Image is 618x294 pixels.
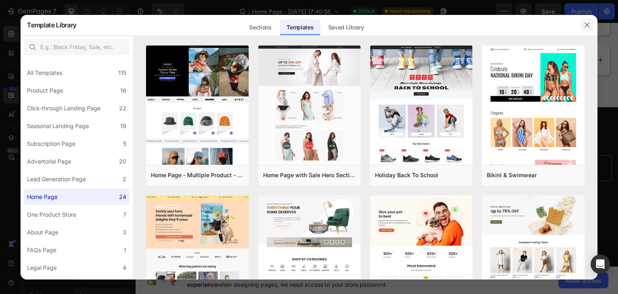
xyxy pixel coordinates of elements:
[16,122,39,129] div: Heading
[123,228,126,237] div: 3
[263,170,356,180] div: Home Page with Sale Hero Section
[193,94,290,126] img: gempages_584301781400420933-906baf4b-c80e-4f55-8155-4f4703a85cdb.png
[33,33,121,41] strong: Is this only for beginners?
[119,192,126,202] div: 24
[120,121,126,131] div: 19
[27,139,75,149] div: Subscription Page
[487,170,537,180] div: Bikini & Swimwear
[120,86,126,95] div: 16
[7,134,476,158] p: ⁠⁠⁠⁠⁠⁠⁠
[229,202,257,214] p: Refunds
[27,210,76,219] div: One Product Store
[7,159,476,171] p: Get access to extra resources, behind-the-scenes updates, and new bonuses reserved only for our s...
[123,174,126,184] div: 2
[123,210,126,219] div: 7
[123,263,126,273] div: 4
[123,139,126,149] div: 5
[151,203,198,212] a: Privacy Policy
[591,255,610,274] div: Open Intercom Messenger
[6,133,476,159] h2: Rich Text Editor. Editing area: main
[151,170,243,180] div: Home Page - Multiple Product - Apparel - Style 4
[6,159,476,172] div: Rich Text Editor. Editing area: main
[119,104,126,113] div: 22
[27,263,57,273] div: Legal Page
[27,104,101,113] div: Click-through Landing Page
[124,245,126,255] div: 1
[118,68,126,78] div: 115
[27,121,89,131] div: Seasonal Landing Page
[142,215,208,227] p: Terms & Conditions
[27,192,58,202] div: Home Page
[165,190,185,199] a: About
[27,14,76,35] h2: Template Library
[375,170,438,180] div: Holiday Back To School
[27,245,56,255] div: FAQs Page
[243,19,278,35] div: Sections
[27,68,62,78] div: All Templates
[27,228,58,237] div: About Page
[7,135,138,156] i: Don’t stop here.
[272,33,389,41] strong: How long can I access the bundle?
[27,86,63,95] div: Product Page
[24,39,130,55] input: E.g.: Black Friday, Sale, etc.
[280,19,320,35] div: Templates
[322,19,371,35] div: Saved Library
[27,174,86,184] div: Lead Generation Page
[27,157,71,166] div: Advertorial Page
[119,157,126,166] div: 20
